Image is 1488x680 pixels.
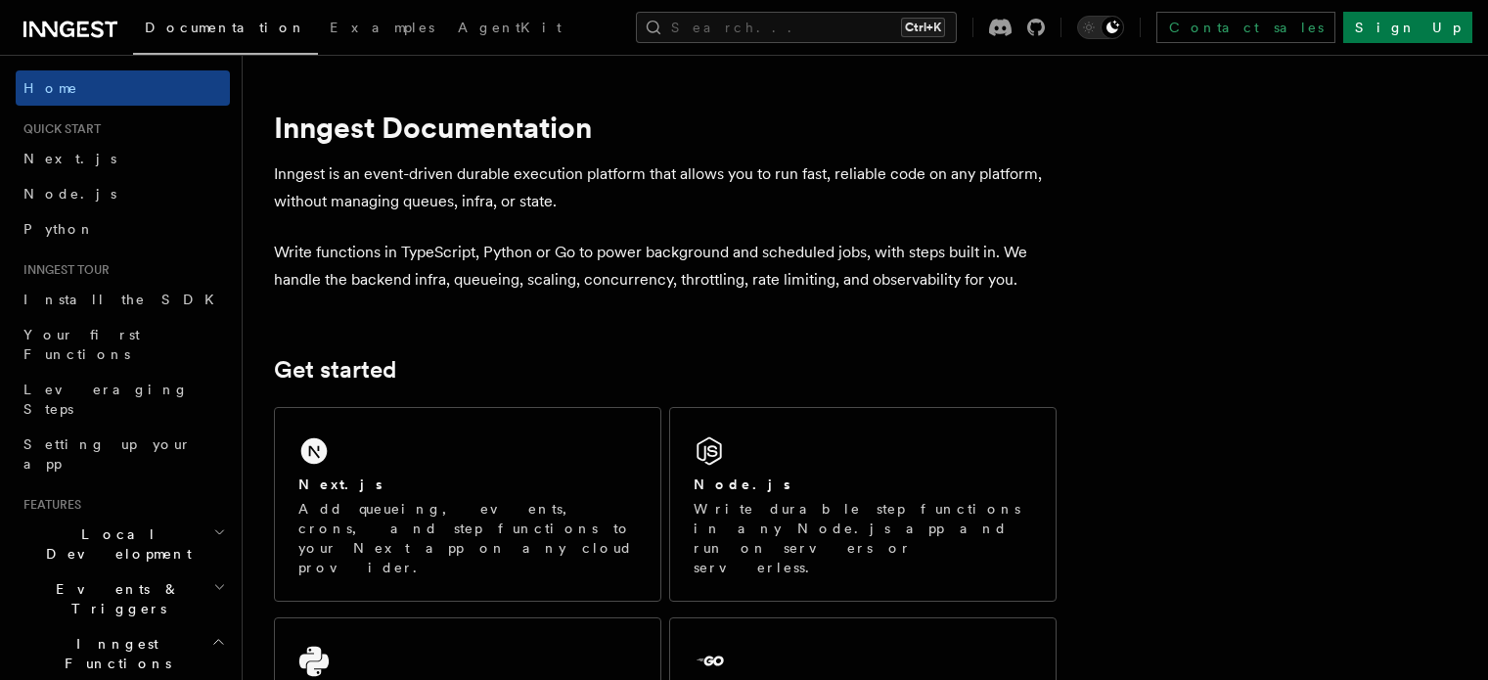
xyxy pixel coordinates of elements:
[318,6,446,53] a: Examples
[16,524,213,564] span: Local Development
[16,634,211,673] span: Inngest Functions
[1343,12,1472,43] a: Sign Up
[274,356,396,384] a: Get started
[446,6,573,53] a: AgentKit
[274,239,1057,294] p: Write functions in TypeScript, Python or Go to power background and scheduled jobs, with steps bu...
[23,78,78,98] span: Home
[16,317,230,372] a: Your first Functions
[16,282,230,317] a: Install the SDK
[298,499,637,577] p: Add queueing, events, crons, and step functions to your Next app on any cloud provider.
[1077,16,1124,39] button: Toggle dark mode
[16,579,213,618] span: Events & Triggers
[274,110,1057,145] h1: Inngest Documentation
[16,211,230,247] a: Python
[694,475,790,494] h2: Node.js
[694,499,1032,577] p: Write durable step functions in any Node.js app and run on servers or serverless.
[23,327,140,362] span: Your first Functions
[274,160,1057,215] p: Inngest is an event-driven durable execution platform that allows you to run fast, reliable code ...
[298,475,383,494] h2: Next.js
[636,12,957,43] button: Search...Ctrl+K
[16,427,230,481] a: Setting up your app
[16,70,230,106] a: Home
[458,20,562,35] span: AgentKit
[23,221,95,237] span: Python
[16,176,230,211] a: Node.js
[669,407,1057,602] a: Node.jsWrite durable step functions in any Node.js app and run on servers or serverless.
[274,407,661,602] a: Next.jsAdd queueing, events, crons, and step functions to your Next app on any cloud provider.
[133,6,318,55] a: Documentation
[16,121,101,137] span: Quick start
[23,436,192,472] span: Setting up your app
[23,151,116,166] span: Next.js
[16,141,230,176] a: Next.js
[16,497,81,513] span: Features
[330,20,434,35] span: Examples
[145,20,306,35] span: Documentation
[16,262,110,278] span: Inngest tour
[16,571,230,626] button: Events & Triggers
[23,382,189,417] span: Leveraging Steps
[23,292,226,307] span: Install the SDK
[23,186,116,202] span: Node.js
[901,18,945,37] kbd: Ctrl+K
[16,372,230,427] a: Leveraging Steps
[1156,12,1335,43] a: Contact sales
[16,517,230,571] button: Local Development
